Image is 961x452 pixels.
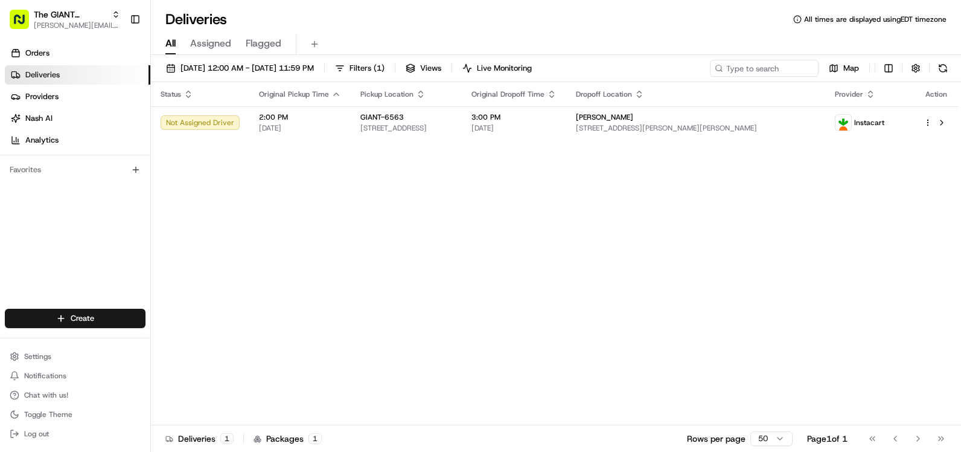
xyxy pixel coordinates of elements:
span: Pickup Location [360,89,413,99]
span: [DATE] [259,123,341,133]
div: Packages [254,433,322,445]
a: Orders [5,44,150,63]
input: Clear [31,78,199,91]
button: Chat with us! [5,387,145,404]
div: We're available if you need us! [41,128,153,137]
button: Settings [5,348,145,365]
span: [STREET_ADDRESS][PERSON_NAME][PERSON_NAME] [576,123,816,133]
p: Welcome 👋 [12,48,220,68]
button: The GIANT Company[PERSON_NAME][EMAIL_ADDRESS][DOMAIN_NAME] [5,5,125,34]
button: [DATE] 12:00 AM - [DATE] 11:59 PM [161,60,319,77]
span: Original Dropoff Time [471,89,544,99]
span: ( 1 ) [374,63,385,74]
button: The GIANT Company [34,8,107,21]
span: 3:00 PM [471,112,557,122]
span: Deliveries [25,69,60,80]
span: Providers [25,91,59,102]
div: 💻 [102,176,112,186]
span: Filters [350,63,385,74]
img: 1736555255976-a54dd68f-1ca7-489b-9aae-adbdc363a1c4 [12,115,34,137]
span: Chat with us! [24,390,68,400]
span: Live Monitoring [477,63,532,74]
span: Provider [835,89,863,99]
span: [DATE] [471,123,557,133]
span: [DATE] 12:00 AM - [DATE] 11:59 PM [180,63,314,74]
span: [STREET_ADDRESS] [360,123,452,133]
span: Original Pickup Time [259,89,329,99]
button: Views [400,60,447,77]
button: Start new chat [205,119,220,134]
button: Live Monitoring [457,60,537,77]
span: Flagged [246,36,281,51]
span: GIANT-6563 [360,112,404,122]
span: Map [843,63,859,74]
button: Filters(1) [330,60,390,77]
button: Log out [5,425,145,442]
span: Nash AI [25,113,53,124]
p: Rows per page [687,433,745,445]
span: Log out [24,429,49,439]
a: Analytics [5,131,150,150]
input: Type to search [710,60,819,77]
a: 📗Knowledge Base [7,170,97,192]
span: API Documentation [114,175,194,187]
button: [PERSON_NAME][EMAIL_ADDRESS][DOMAIN_NAME] [34,21,120,30]
div: Start new chat [41,115,198,128]
button: Create [5,309,145,328]
div: 1 [308,433,322,444]
img: Nash [12,12,36,36]
span: Views [420,63,441,74]
a: Powered byPylon [85,204,146,214]
span: Orders [25,48,49,59]
button: Map [823,60,864,77]
a: 💻API Documentation [97,170,199,192]
img: profile_instacart_ahold_partner.png [835,115,851,131]
div: Deliveries [165,433,234,445]
span: All times are displayed using EDT timezone [804,15,947,24]
span: 2:00 PM [259,112,341,122]
span: Assigned [190,36,231,51]
a: Providers [5,87,150,106]
span: Create [71,313,94,324]
span: All [165,36,176,51]
button: Refresh [934,60,951,77]
span: Pylon [120,205,146,214]
span: [PERSON_NAME] [576,112,633,122]
span: Knowledge Base [24,175,92,187]
span: Status [161,89,181,99]
button: Notifications [5,367,145,384]
span: Settings [24,352,51,361]
span: Dropoff Location [576,89,632,99]
div: Page 1 of 1 [807,433,848,445]
a: Deliveries [5,65,150,85]
a: Nash AI [5,109,150,128]
span: Notifications [24,371,66,381]
div: Action [924,89,949,99]
button: Toggle Theme [5,406,145,423]
div: 1 [220,433,234,444]
div: Favorites [5,160,145,179]
div: 📗 [12,176,22,186]
span: Analytics [25,135,59,146]
span: Instacart [854,118,884,128]
span: Toggle Theme [24,410,72,419]
h1: Deliveries [165,10,227,29]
